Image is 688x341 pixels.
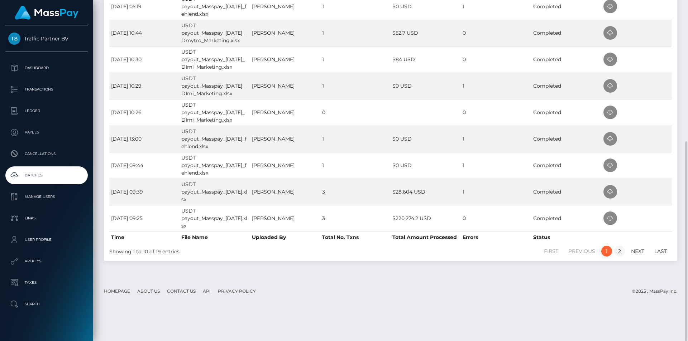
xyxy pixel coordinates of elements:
td: 1 [461,152,531,179]
td: USDT payout_Masspay_[DATE]_DImi_Marketing.xlsx [180,46,250,73]
img: Traffic Partner BV [8,33,20,45]
td: 1 [461,126,531,152]
th: Errors [461,232,531,243]
td: [DATE] 10:44 [109,20,180,46]
span: Traffic Partner BV [5,35,88,42]
td: [DATE] 10:29 [109,73,180,99]
a: About Us [134,286,163,297]
td: [PERSON_NAME] [250,46,320,73]
div: Showing 1 to 10 of 19 entries [109,245,338,255]
td: 0 [461,46,531,73]
a: Payees [5,123,88,141]
td: $220,274.2 USD [391,205,461,232]
td: $28,604 USD [391,179,461,205]
p: Manage Users [8,191,85,202]
td: Completed [531,126,602,152]
td: Completed [531,99,602,126]
td: $0 USD [391,73,461,99]
td: Completed [531,46,602,73]
p: Batches [8,170,85,181]
td: 1 [320,152,391,179]
th: Uploaded By [250,232,320,243]
td: 0 [461,20,531,46]
td: Completed [531,205,602,232]
td: USDT payout_Masspay_[DATE]_DImi_Marketing.xlsx [180,73,250,99]
td: 1 [461,73,531,99]
td: 1 [320,46,391,73]
a: Manage Users [5,188,88,206]
p: Payees [8,127,85,138]
div: © 2025 , MassPay Inc. [632,287,683,295]
td: [PERSON_NAME] [250,73,320,99]
td: $52.7 USD [391,20,461,46]
a: API [200,286,214,297]
td: Completed [531,73,602,99]
p: Search [8,299,85,310]
td: 1 [320,20,391,46]
th: Time [109,232,180,243]
p: User Profile [8,234,85,245]
td: [PERSON_NAME] [250,126,320,152]
a: Next [627,246,648,257]
td: 0 [320,99,391,126]
td: USDT payout_Masspay_[DATE]_DImi_Marketing.xlsx [180,99,250,126]
p: Dashboard [8,63,85,73]
td: USDT payout_Masspay_[DATE].xlsx [180,179,250,205]
td: 3 [320,179,391,205]
p: Transactions [8,84,85,95]
a: Taxes [5,274,88,292]
a: Search [5,295,88,313]
td: USDT payout_Masspay_[DATE]_fehlend.xlsx [180,126,250,152]
td: [PERSON_NAME] [250,99,320,126]
td: [PERSON_NAME] [250,179,320,205]
th: File Name [180,232,250,243]
a: Homepage [101,286,133,297]
a: Last [650,246,671,257]
td: 1 [320,126,391,152]
p: Taxes [8,277,85,288]
p: Links [8,213,85,224]
a: Batches [5,166,88,184]
a: User Profile [5,231,88,249]
td: 3 [320,205,391,232]
td: [PERSON_NAME] [250,205,320,232]
th: Status [531,232,602,243]
a: Dashboard [5,59,88,77]
th: Total Amount Processed [391,232,461,243]
td: [PERSON_NAME] [250,20,320,46]
p: Cancellations [8,148,85,159]
th: Total No. Txns [320,232,391,243]
td: USDT payout_Masspay_[DATE].xlsx [180,205,250,232]
a: 1 [601,246,612,257]
a: Contact Us [164,286,199,297]
td: [DATE] 09:44 [109,152,180,179]
td: 1 [320,73,391,99]
td: $0 USD [391,152,461,179]
td: [DATE] 09:25 [109,205,180,232]
td: [DATE] 10:30 [109,46,180,73]
a: Privacy Policy [215,286,259,297]
td: Completed [531,20,602,46]
td: [DATE] 09:39 [109,179,180,205]
td: [PERSON_NAME] [250,152,320,179]
img: MassPay Logo [15,6,78,20]
td: $84 USD [391,46,461,73]
a: Cancellations [5,145,88,163]
td: $0 USD [391,126,461,152]
a: Transactions [5,81,88,98]
td: [DATE] 13:00 [109,126,180,152]
td: Completed [531,179,602,205]
p: API Keys [8,256,85,267]
td: [DATE] 10:26 [109,99,180,126]
a: 2 [614,246,625,257]
td: Completed [531,152,602,179]
td: 1 [461,179,531,205]
td: USDT payout_Masspay_[DATE]_Dmytro_Marketing.xlsx [180,20,250,46]
p: Ledger [8,106,85,116]
td: 0 [461,99,531,126]
a: API Keys [5,252,88,270]
a: Ledger [5,102,88,120]
a: Links [5,209,88,227]
td: USDT payout_Masspay_[DATE]_fehlend.xlsx [180,152,250,179]
td: 0 [461,205,531,232]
